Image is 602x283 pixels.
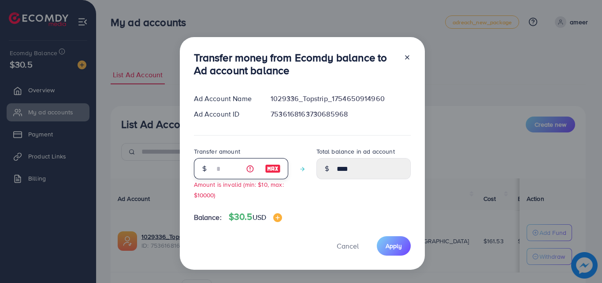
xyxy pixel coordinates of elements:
[273,213,282,222] img: image
[337,241,359,251] span: Cancel
[377,236,411,255] button: Apply
[264,109,417,119] div: 7536168163730685968
[194,212,222,223] span: Balance:
[326,236,370,255] button: Cancel
[194,180,284,199] small: Amount is invalid (min: $10, max: $10000)
[316,147,395,156] label: Total balance in ad account
[194,147,240,156] label: Transfer amount
[187,109,264,119] div: Ad Account ID
[264,94,417,104] div: 1029336_Topstrip_1754650914960
[386,241,402,250] span: Apply
[265,163,281,174] img: image
[194,51,397,77] h3: Transfer money from Ecomdy balance to Ad account balance
[187,94,264,104] div: Ad Account Name
[229,211,282,223] h4: $30.5
[253,212,266,222] span: USD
